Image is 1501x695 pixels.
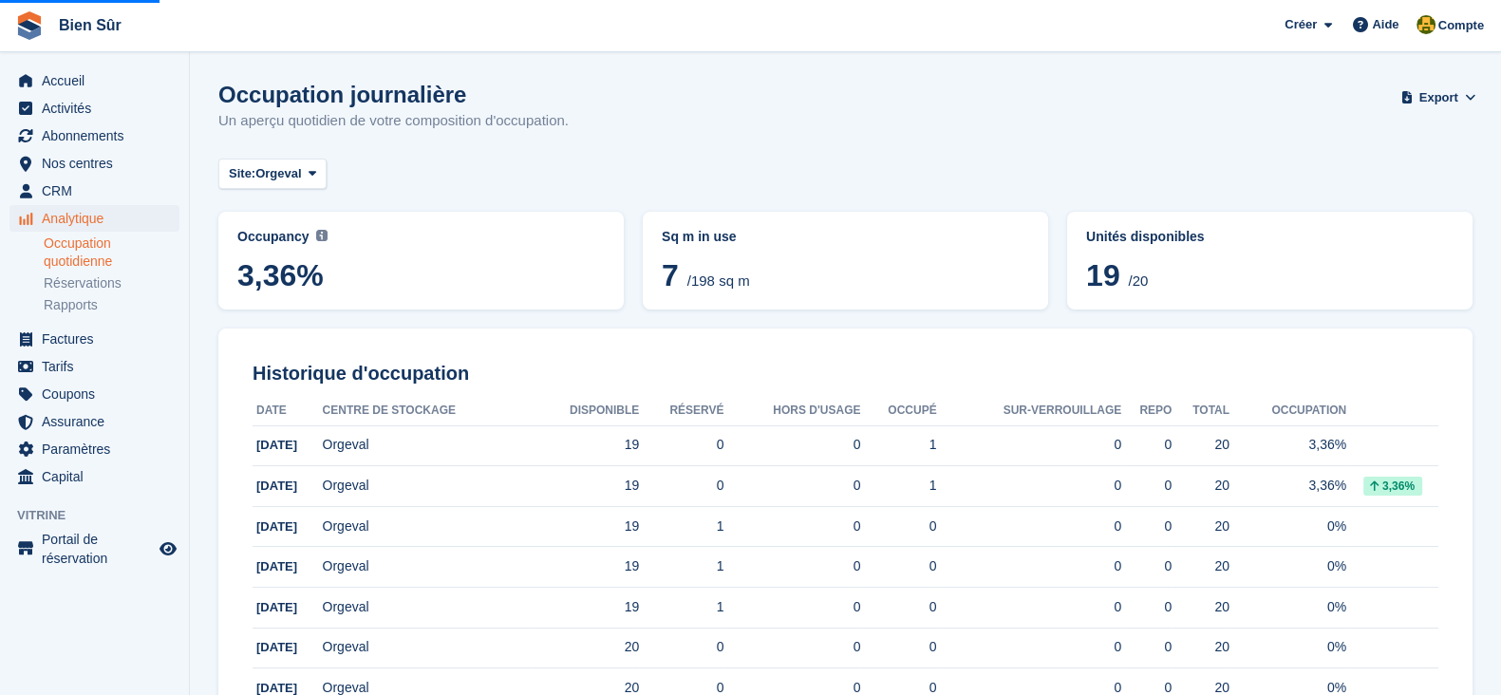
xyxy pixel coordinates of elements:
[1229,396,1346,426] th: Occupation
[218,110,569,132] p: Un aperçu quotidien de votre composition d'occupation.
[323,425,531,466] td: Orgeval
[9,95,179,122] a: menu
[1229,588,1346,629] td: 0%
[323,466,531,507] td: Orgeval
[17,506,189,525] span: Vitrine
[937,637,1122,657] div: 0
[937,556,1122,576] div: 0
[256,640,297,654] span: [DATE]
[9,530,179,568] a: menu
[9,150,179,177] a: menu
[1285,15,1317,34] span: Créer
[1172,547,1229,588] td: 20
[687,272,750,289] span: /198 sq m
[860,597,936,617] div: 0
[9,436,179,462] a: menu
[1172,396,1229,426] th: Total
[723,425,860,466] td: 0
[256,519,297,534] span: [DATE]
[723,628,860,668] td: 0
[531,547,639,588] td: 19
[9,67,179,94] a: menu
[1229,466,1346,507] td: 3,36%
[1229,628,1346,668] td: 0%
[44,296,179,314] a: Rapports
[323,396,531,426] th: Centre de stockage
[1229,506,1346,547] td: 0%
[1121,556,1172,576] div: 0
[42,95,156,122] span: Activités
[1172,506,1229,547] td: 20
[1128,272,1148,289] span: /20
[662,258,679,292] span: 7
[256,600,297,614] span: [DATE]
[256,438,297,452] span: [DATE]
[662,229,737,244] span: Sq m in use
[937,435,1122,455] div: 0
[1121,637,1172,657] div: 0
[42,530,156,568] span: Portail de réservation
[1172,466,1229,507] td: 20
[1172,588,1229,629] td: 20
[723,588,860,629] td: 0
[253,363,1438,385] h2: Historique d'occupation
[237,258,605,292] span: 3,36%
[639,628,723,668] td: 0
[255,164,301,183] span: Orgeval
[9,353,179,380] a: menu
[9,326,179,352] a: menu
[316,230,328,241] img: icon-info-grey-7440780725fd019a000dd9b08b2336e03edf1995a4989e88bcd33f0948082b44.svg
[1086,229,1204,244] span: Unités disponibles
[1121,597,1172,617] div: 0
[531,628,639,668] td: 20
[639,396,723,426] th: Réservé
[323,506,531,547] td: Orgeval
[42,353,156,380] span: Tarifs
[1404,82,1473,113] button: Export
[531,588,639,629] td: 19
[42,122,156,149] span: Abonnements
[723,506,860,547] td: 0
[1229,425,1346,466] td: 3,36%
[1172,425,1229,466] td: 20
[42,436,156,462] span: Paramètres
[323,628,531,668] td: Orgeval
[937,396,1122,426] th: Sur-verrouillage
[1121,435,1172,455] div: 0
[723,547,860,588] td: 0
[51,9,129,41] a: Bien Sûr
[1417,15,1435,34] img: Fatima Kelaaoui
[639,425,723,466] td: 0
[42,150,156,177] span: Nos centres
[1121,517,1172,536] div: 0
[157,537,179,560] a: Boutique d'aperçu
[44,235,179,271] a: Occupation quotidienne
[9,122,179,149] a: menu
[42,205,156,232] span: Analytique
[639,547,723,588] td: 1
[639,588,723,629] td: 1
[237,227,605,247] abbr: Current percentage of sq m occupied
[1438,16,1484,35] span: Compte
[531,425,639,466] td: 19
[937,476,1122,496] div: 0
[229,164,255,183] span: Site:
[1086,258,1120,292] span: 19
[15,11,44,40] img: stora-icon-8386f47178a22dfd0bd8f6a31ec36ba5ce8667c1dd55bd0f319d3a0aa187defe.svg
[662,227,1029,247] abbr: Current breakdown of sq m occupied
[639,466,723,507] td: 0
[1121,476,1172,496] div: 0
[860,637,936,657] div: 0
[237,229,309,244] span: Occupancy
[9,205,179,232] a: menu
[9,178,179,204] a: menu
[723,396,860,426] th: Hors d'usage
[723,466,860,507] td: 0
[860,517,936,536] div: 0
[639,506,723,547] td: 1
[42,67,156,94] span: Accueil
[42,463,156,490] span: Capital
[860,476,936,496] div: 1
[1086,227,1454,247] abbr: Pourcentage actuel d'unités occupées ou Sur-verrouillage
[42,408,156,435] span: Assurance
